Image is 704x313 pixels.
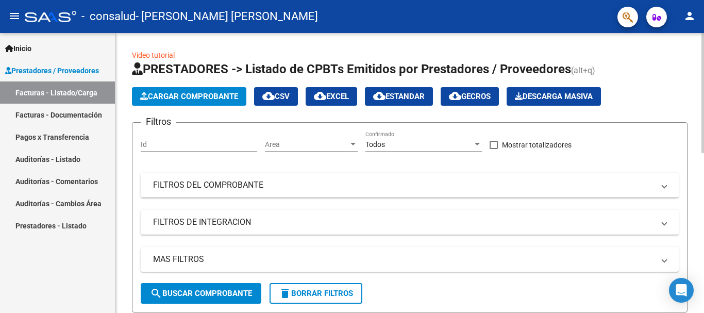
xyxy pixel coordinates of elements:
app-download-masive: Descarga masiva de comprobantes (adjuntos) [507,87,601,106]
mat-expansion-panel-header: MAS FILTROS [141,247,679,272]
a: Video tutorial [132,51,175,59]
mat-expansion-panel-header: FILTROS DE INTEGRACION [141,210,679,235]
span: Area [265,140,348,149]
button: EXCEL [306,87,357,106]
span: Gecros [449,92,491,101]
div: Open Intercom Messenger [669,278,694,303]
span: Mostrar totalizadores [502,139,572,151]
span: Borrar Filtros [279,289,353,298]
span: CSV [262,92,290,101]
button: CSV [254,87,298,106]
button: Cargar Comprobante [132,87,246,106]
mat-icon: person [683,10,696,22]
mat-icon: cloud_download [449,90,461,102]
button: Borrar Filtros [270,283,362,304]
mat-expansion-panel-header: FILTROS DEL COMPROBANTE [141,173,679,197]
mat-icon: cloud_download [314,90,326,102]
span: - consalud [81,5,136,28]
mat-icon: menu [8,10,21,22]
mat-panel-title: FILTROS DE INTEGRACION [153,217,654,228]
button: Descarga Masiva [507,87,601,106]
mat-icon: delete [279,287,291,300]
span: Descarga Masiva [515,92,593,101]
span: Buscar Comprobante [150,289,252,298]
button: Gecros [441,87,499,106]
span: EXCEL [314,92,349,101]
mat-icon: cloud_download [262,90,275,102]
span: Cargar Comprobante [140,92,238,101]
mat-icon: cloud_download [373,90,385,102]
span: Inicio [5,43,31,54]
span: (alt+q) [571,65,595,75]
mat-icon: search [150,287,162,300]
span: PRESTADORES -> Listado de CPBTs Emitidos por Prestadores / Proveedores [132,62,571,76]
span: - [PERSON_NAME] [PERSON_NAME] [136,5,318,28]
button: Buscar Comprobante [141,283,261,304]
h3: Filtros [141,114,176,129]
mat-panel-title: FILTROS DEL COMPROBANTE [153,179,654,191]
span: Prestadores / Proveedores [5,65,99,76]
span: Todos [365,140,385,149]
button: Estandar [365,87,433,106]
span: Estandar [373,92,425,101]
mat-panel-title: MAS FILTROS [153,254,654,265]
